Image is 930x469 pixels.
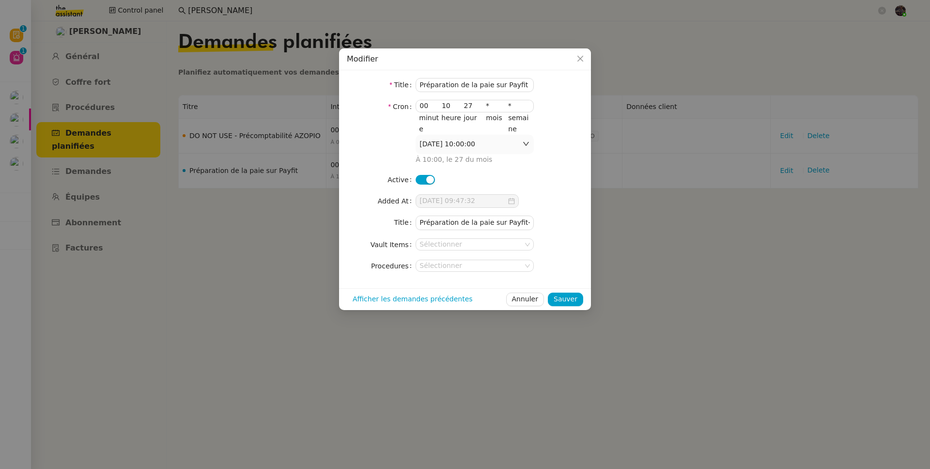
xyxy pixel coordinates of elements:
[506,293,544,306] button: Annuler
[371,238,416,251] label: Vault Items
[554,294,577,305] span: Sauver
[347,293,479,306] button: Afficher les demandes précédentes
[387,173,416,187] label: Active
[347,54,583,64] div: Modifier
[389,78,416,92] label: Title
[388,100,416,113] label: Cron
[508,114,528,133] label: semaine
[416,154,534,165] div: À 10:00, le 27 du mois
[512,294,538,305] span: Annuler
[486,114,502,122] label: mois
[419,139,522,150] div: [DATE] 10:00:00
[464,114,477,122] label: jour
[570,48,591,70] button: Close
[371,259,416,273] label: Procedures
[353,294,473,305] span: Afficher les demandes précédentes
[419,114,439,133] label: minute
[394,216,416,229] label: Title
[378,194,416,208] label: Added At
[441,114,461,122] label: heure
[548,293,583,306] button: Sauver
[419,195,507,206] input: Sélectionner une date
[416,216,534,230] input: title
[416,78,534,92] input: title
